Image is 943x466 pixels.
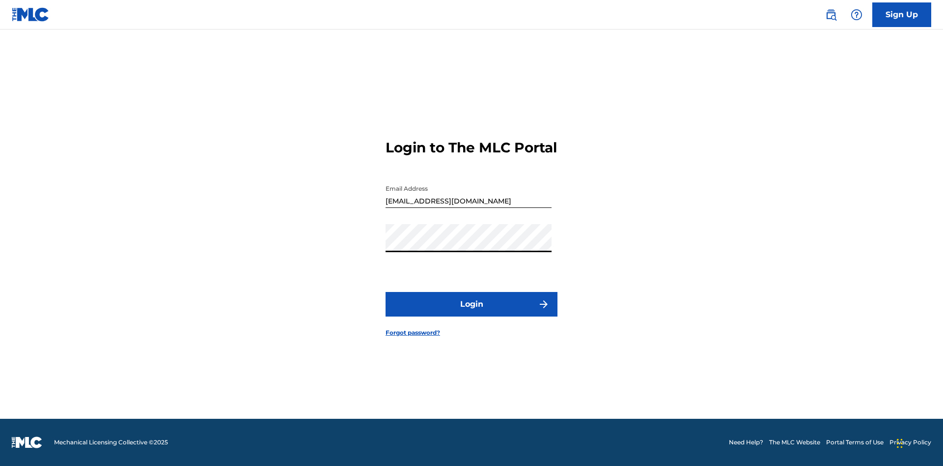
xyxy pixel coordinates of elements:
[889,438,931,447] a: Privacy Policy
[897,429,903,458] div: Drag
[894,419,943,466] iframe: Chat Widget
[12,7,50,22] img: MLC Logo
[825,9,837,21] img: search
[538,298,550,310] img: f7272a7cc735f4ea7f67.svg
[872,2,931,27] a: Sign Up
[769,438,820,447] a: The MLC Website
[826,438,884,447] a: Portal Terms of Use
[386,292,557,317] button: Login
[386,328,440,337] a: Forgot password?
[12,437,42,448] img: logo
[729,438,763,447] a: Need Help?
[54,438,168,447] span: Mechanical Licensing Collective © 2025
[821,5,841,25] a: Public Search
[851,9,862,21] img: help
[386,139,557,156] h3: Login to The MLC Portal
[847,5,866,25] div: Help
